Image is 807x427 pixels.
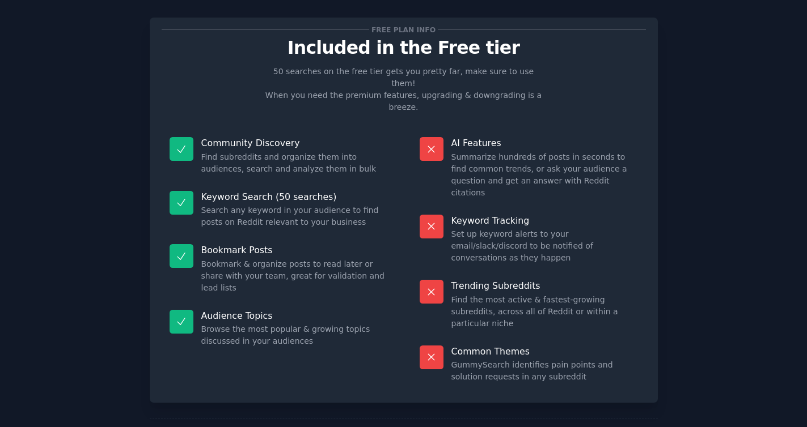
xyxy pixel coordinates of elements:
[451,280,638,292] p: Trending Subreddits
[201,323,388,347] dd: Browse the most popular & growing topics discussed in your audiences
[369,24,437,36] span: Free plan info
[201,204,388,228] dd: Search any keyword in your audience to find posts on Reddit relevant to your business
[201,258,388,294] dd: Bookmark & organize posts to read later or share with your team, great for validation and lead lists
[451,345,638,357] p: Common Themes
[201,310,388,322] p: Audience Topics
[201,137,388,149] p: Community Discovery
[162,38,646,58] p: Included in the Free tier
[451,137,638,149] p: AI Features
[261,66,547,113] p: 50 searches on the free tier gets you pretty far, make sure to use them! When you need the premiu...
[451,359,638,383] dd: GummySearch identifies pain points and solution requests in any subreddit
[451,228,638,264] dd: Set up keyword alerts to your email/slack/discord to be notified of conversations as they happen
[201,191,388,203] p: Keyword Search (50 searches)
[451,151,638,199] dd: Summarize hundreds of posts in seconds to find common trends, or ask your audience a question and...
[201,244,388,256] p: Bookmark Posts
[451,215,638,227] p: Keyword Tracking
[451,294,638,330] dd: Find the most active & fastest-growing subreddits, across all of Reddit or within a particular niche
[201,151,388,175] dd: Find subreddits and organize them into audiences, search and analyze them in bulk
